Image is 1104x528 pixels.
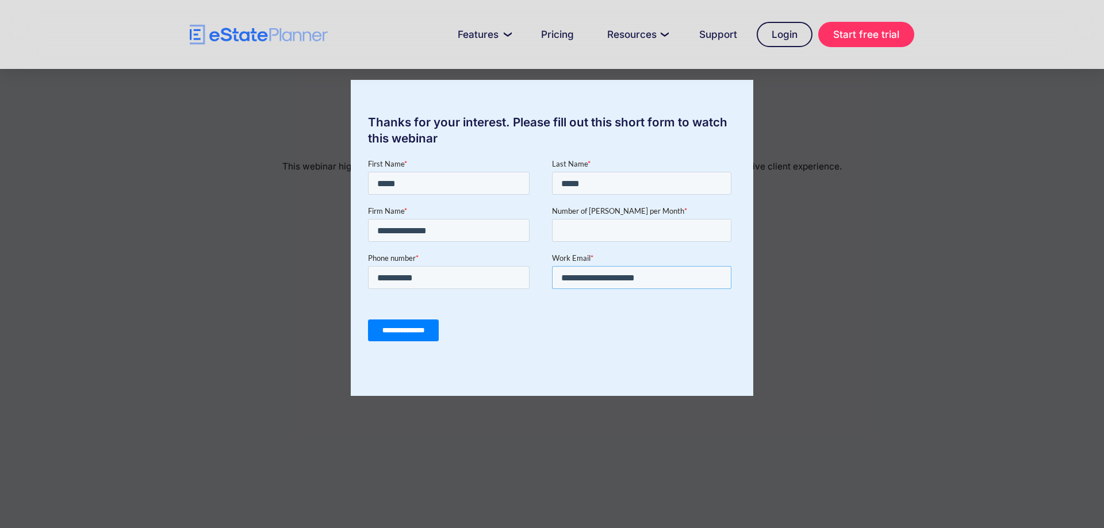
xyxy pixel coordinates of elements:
a: Pricing [527,23,588,46]
a: Start free trial [818,22,914,47]
a: Features [444,23,522,46]
a: Login [757,22,812,47]
div: Thanks for your interest. Please fill out this short form to watch this webinar [351,114,753,147]
a: Resources [593,23,680,46]
a: Support [685,23,751,46]
iframe: Form 0 [368,158,736,361]
a: home [190,25,328,45]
